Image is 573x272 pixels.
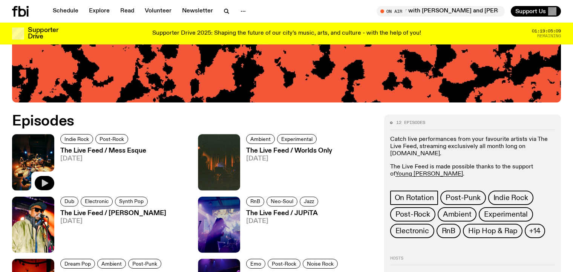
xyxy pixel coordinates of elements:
img: A grainy film image of shadowy band figures on stage, with red light behind them [198,134,240,190]
span: Remaining [537,34,561,38]
span: RnB [250,199,260,204]
span: Noise Rock [307,261,334,266]
span: Ambient [443,210,472,219]
span: Emo [250,261,261,266]
p: Supporter Drive 2025: Shaping the future of our city’s music, arts, and culture - with the help o... [152,30,421,37]
span: Post-Rock [272,261,296,266]
h3: The Live Feed / Mess Esque [60,148,146,154]
h3: The Live Feed / [PERSON_NAME] [60,210,166,217]
span: RnB [442,227,455,235]
a: Post-Rock [95,134,128,144]
span: Post-Punk [132,261,157,266]
span: Electronic [395,227,429,235]
a: Electronic [81,197,113,206]
span: Indie Rock [64,136,89,142]
a: Neo-Soul [267,197,297,206]
a: Emo [246,259,265,269]
span: +14 [529,227,540,235]
a: Schedule [48,6,83,17]
a: Indie Rock [488,191,533,205]
span: Neo-Soul [271,199,293,204]
a: The Live Feed / Worlds Only[DATE] [240,148,332,190]
span: 12 episodes [396,121,425,125]
h2: Episodes [12,115,375,128]
span: [DATE] [246,218,320,225]
span: Support Us [515,8,546,15]
span: Ambient [101,261,122,266]
a: Ambient [246,134,275,144]
span: Ambient [250,136,271,142]
a: RnB [246,197,264,206]
a: The Live Feed / [PERSON_NAME][DATE] [54,210,166,253]
span: [DATE] [60,156,146,162]
span: Experimental [484,210,528,219]
span: [DATE] [60,218,166,225]
a: Post-Rock [268,259,300,269]
a: Experimental [479,207,533,222]
span: Post-Rock [395,210,430,219]
h3: The Live Feed / JUPiTA [246,210,320,217]
span: 01:19:05:09 [532,29,561,33]
a: Jazz [300,197,318,206]
a: Dub [60,197,78,206]
a: Post-Rock [390,207,435,222]
span: On Rotation [395,194,434,202]
h3: Supporter Drive [28,27,58,40]
span: Post-Rock [100,136,124,142]
a: Hip Hop & Rap [463,224,522,238]
a: Dream Pop [60,259,95,269]
a: Electronic [390,224,434,238]
span: [DATE] [246,156,332,162]
a: Indie Rock [60,134,93,144]
a: Young [PERSON_NAME] [395,171,463,177]
h3: The Live Feed / Worlds Only [246,148,332,154]
a: Volunteer [140,6,176,17]
img: A portrait shot of Keanu Nelson singing into a microphone, shot from the waist up. He is wearing ... [12,197,54,253]
a: Synth Pop [115,197,148,206]
a: Read [116,6,139,17]
a: The Live Feed / Mess Esque[DATE] [54,148,146,190]
span: Electronic [85,199,109,204]
a: Post-Punk [128,259,161,269]
span: Dream Pop [64,261,91,266]
span: Synth Pop [119,199,144,204]
span: Dub [64,199,74,204]
button: On AirThe Allnighter with [PERSON_NAME] and [PERSON_NAME] [377,6,505,17]
span: Post-Punk [446,194,480,202]
span: Hip Hop & Rap [468,227,517,235]
p: The Live Feed is made possible thanks to the support of . [390,164,555,178]
span: Experimental [281,136,313,142]
p: Catch live performances from your favourite artists via The Live Feed, streaming exclusively all ... [390,136,555,158]
span: Indie Rock [493,194,528,202]
a: Ambient [438,207,477,222]
button: Support Us [511,6,561,17]
a: Newsletter [178,6,218,17]
button: +14 [525,224,545,238]
a: Experimental [277,134,317,144]
a: RnB [437,224,461,238]
a: Post-Punk [440,191,486,205]
h2: Hosts [390,256,555,265]
a: On Rotation [390,191,438,205]
span: Jazz [304,199,314,204]
a: Noise Rock [303,259,338,269]
a: The Live Feed / JUPiTA[DATE] [240,210,320,253]
a: Explore [84,6,114,17]
a: Ambient [97,259,126,269]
